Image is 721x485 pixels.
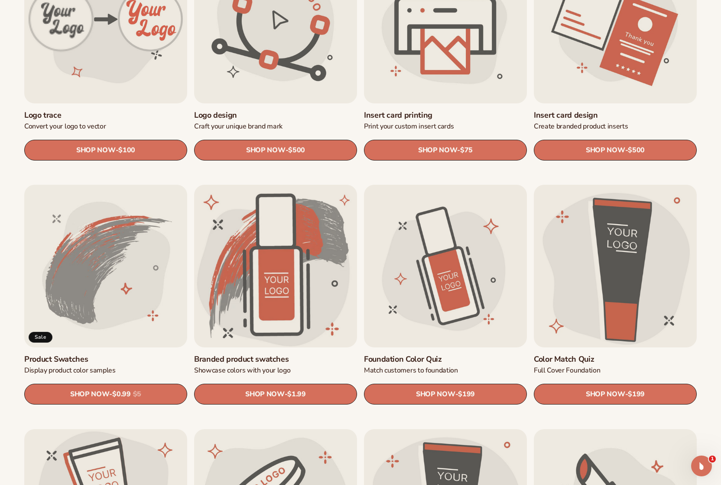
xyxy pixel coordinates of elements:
a: Product Swatches [24,354,187,364]
a: SHOP NOW- $199 [364,384,527,405]
span: SHOP NOW [586,390,625,398]
span: $0.99 [112,391,130,399]
a: SHOP NOW- $0.99 $5 [24,384,187,405]
iframe: Intercom live chat [691,456,712,476]
span: $500 [288,146,305,154]
span: $500 [628,146,645,154]
span: SHOP NOW [246,146,285,154]
a: Logo design [194,110,357,120]
span: SHOP NOW [418,146,457,154]
a: SHOP NOW- $199 [534,384,697,405]
span: 1 [709,456,716,463]
span: SHOP NOW [245,390,284,398]
s: $5 [133,391,141,399]
span: SHOP NOW [586,146,625,154]
span: $75 [460,146,473,154]
a: Logo trace [24,110,187,120]
a: Insert card printing [364,110,527,120]
a: Color Match Quiz [534,354,697,364]
a: Insert card design [534,110,697,120]
a: SHOP NOW- $1.99 [194,384,357,405]
span: $199 [628,391,645,399]
a: SHOP NOW- $500 [194,140,357,161]
span: $199 [458,391,475,399]
a: SHOP NOW- $100 [24,140,187,161]
a: Branded product swatches [194,354,357,364]
span: $100 [118,146,135,154]
span: SHOP NOW [70,390,109,398]
a: Foundation Color Quiz [364,354,527,364]
span: SHOP NOW [76,146,115,154]
span: $1.99 [287,391,305,399]
span: SHOP NOW [416,390,455,398]
a: SHOP NOW- $75 [364,140,527,161]
a: SHOP NOW- $500 [534,140,697,161]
